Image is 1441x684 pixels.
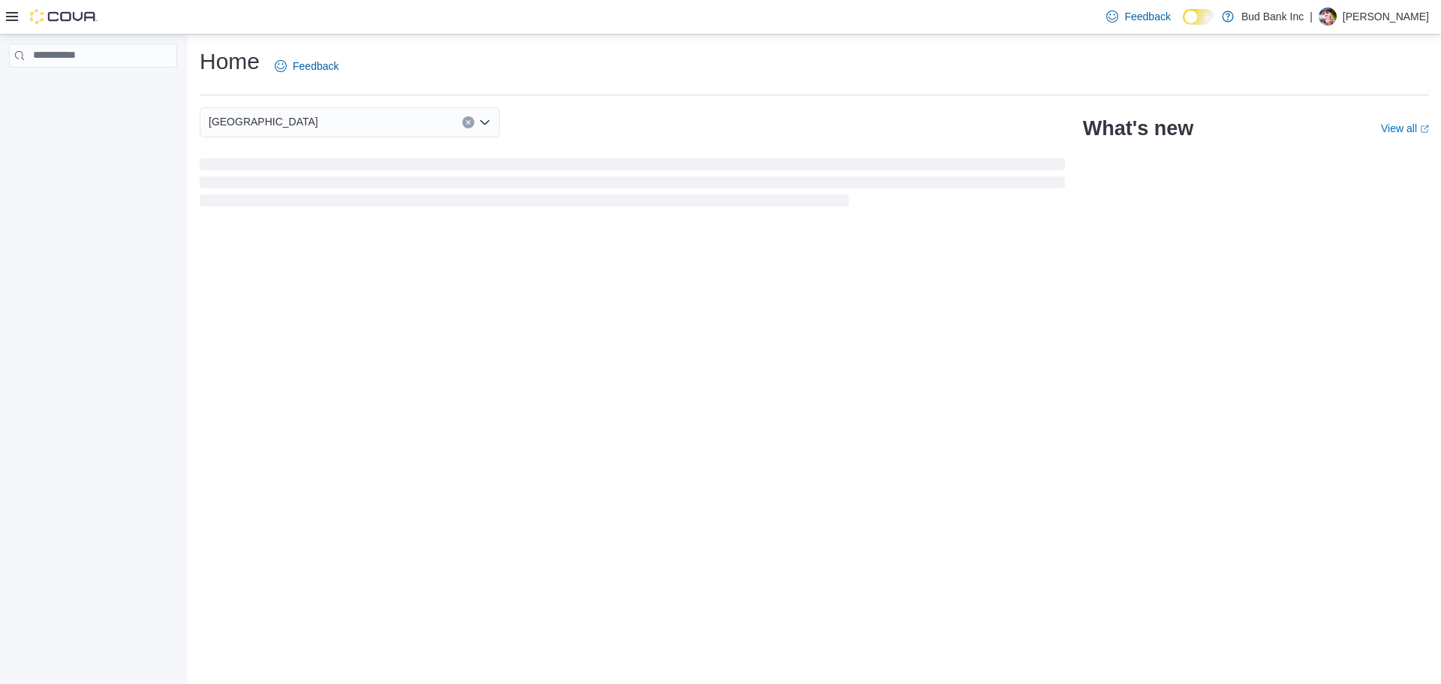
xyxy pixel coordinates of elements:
span: Feedback [1124,9,1170,24]
h2: What's new [1083,116,1193,140]
p: [PERSON_NAME] [1343,8,1429,26]
button: Open list of options [479,116,491,128]
a: Feedback [1100,2,1176,32]
div: Darren Lopes [1319,8,1337,26]
nav: Complex example [9,71,177,107]
img: Cova [30,9,98,24]
svg: External link [1420,125,1429,134]
button: Clear input [462,116,474,128]
p: Bud Bank Inc [1241,8,1304,26]
a: View allExternal link [1381,122,1429,134]
h1: Home [200,47,260,77]
span: Feedback [293,59,338,74]
p: | [1310,8,1313,26]
input: Dark Mode [1183,9,1214,25]
span: [GEOGRAPHIC_DATA] [209,113,318,131]
span: Loading [200,161,1065,209]
a: Feedback [269,51,344,81]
